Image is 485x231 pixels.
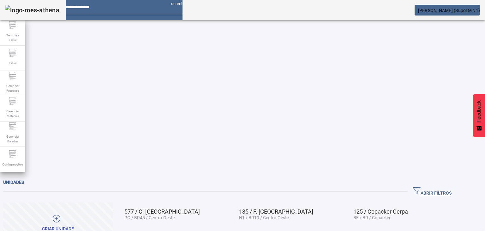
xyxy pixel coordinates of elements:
[353,215,391,220] span: BE / BR / Copacker
[3,180,24,185] span: Unidades
[239,208,313,215] span: 185 / F. [GEOGRAPHIC_DATA]
[3,107,22,120] span: Gerenciar Materiais
[0,160,25,169] span: Configurações
[3,82,22,95] span: Gerenciar Processo
[7,59,18,67] span: Fabril
[5,5,59,15] img: logo-mes-athena
[3,31,22,44] span: Template Fabril
[473,94,485,137] button: Feedback - Mostrar pesquisa
[476,100,482,122] span: Feedback
[124,215,175,220] span: PG / BR45 / Centro-Oeste
[418,8,480,13] span: [PERSON_NAME] (Suporte N1)
[413,187,452,197] span: ABRIR FILTROS
[408,186,457,197] button: ABRIR FILTROS
[3,132,22,146] span: Gerenciar Paradas
[353,208,408,215] span: 125 / Copacker Cerpa
[124,208,200,215] span: 577 / C. [GEOGRAPHIC_DATA]
[239,215,289,220] span: N1 / BR19 / Centro-Oeste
